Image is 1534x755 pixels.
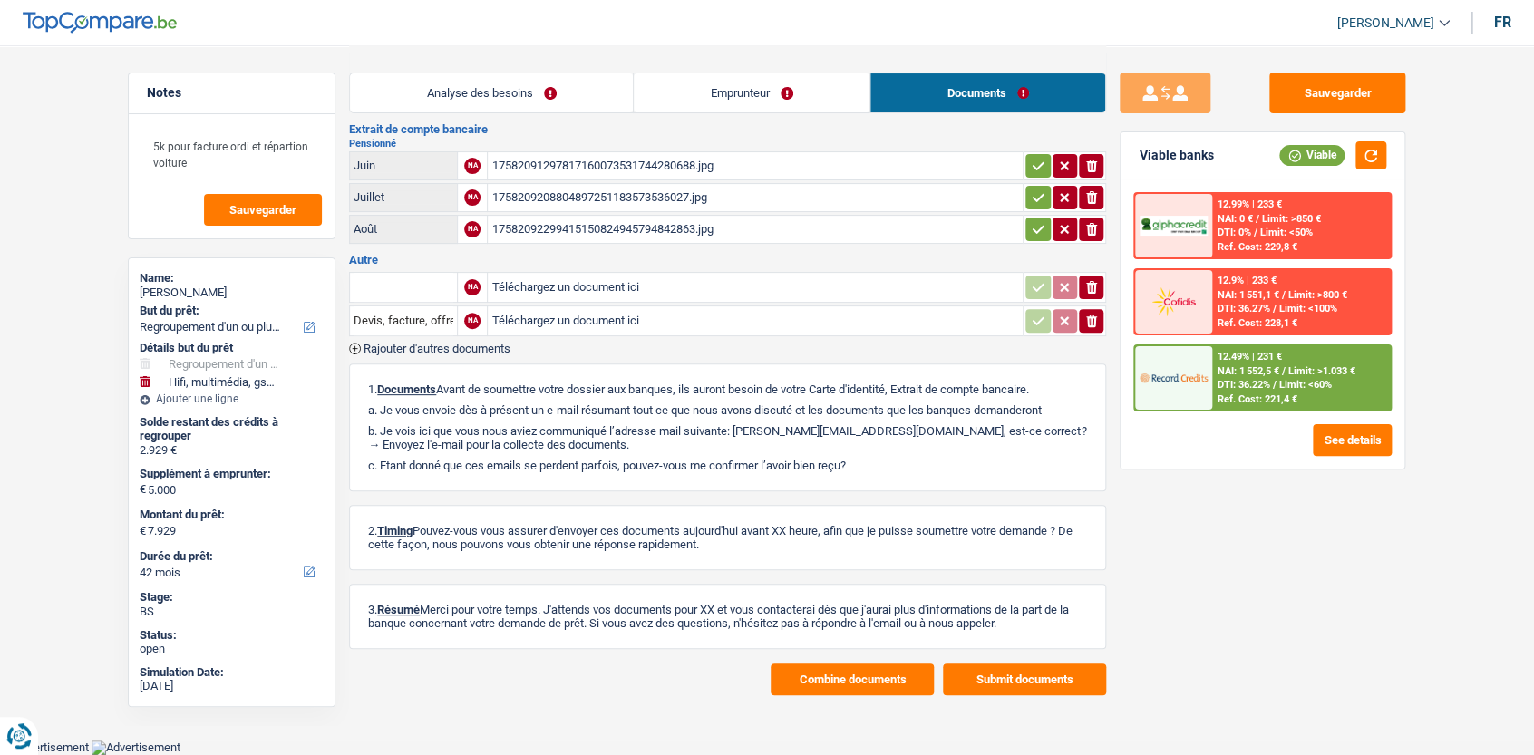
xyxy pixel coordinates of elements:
[491,216,1019,243] div: 17582092299415150824945794842863.jpg
[1218,379,1270,391] span: DTI: 36.22%
[1218,303,1270,315] span: DTI: 36.27%
[140,665,324,680] div: Simulation Date:
[1262,213,1321,225] span: Limit: >850 €
[491,184,1019,211] div: 1758209208804897251183573536027.jpg
[1282,289,1286,301] span: /
[350,73,633,112] a: Analyse des besoins
[464,158,481,174] div: NA
[1218,275,1277,286] div: 12.9% | 233 €
[1140,216,1207,237] img: AlphaCredit
[140,628,324,643] div: Status:
[1218,213,1253,225] span: NAI: 0 €
[140,271,324,286] div: Name:
[368,524,1087,551] p: 2. Pouvez-vous vous assurer d'envoyer ces documents aujourd'hui avant XX heure, afin que je puiss...
[1273,303,1277,315] span: /
[140,482,146,497] span: €
[1279,145,1345,165] div: Viable
[1218,198,1282,210] div: 12.99% | 233 €
[1494,14,1511,31] div: fr
[1323,8,1450,38] a: [PERSON_NAME]
[349,254,1106,266] h3: Autre
[1218,351,1282,363] div: 12.49% | 231 €
[1288,365,1355,377] span: Limit: >1.033 €
[1218,393,1297,405] div: Ref. Cost: 221,4 €
[147,85,316,101] h5: Notes
[464,313,481,329] div: NA
[1256,213,1259,225] span: /
[140,467,320,481] label: Supplément à emprunter:
[1140,285,1207,318] img: Cofidis
[1218,241,1297,253] div: Ref. Cost: 229,8 €
[229,204,296,216] span: Sauvegarder
[771,663,934,695] button: Combine documents
[354,222,453,236] div: Août
[140,341,324,355] div: Détails but du prêt
[943,663,1106,695] button: Submit documents
[464,279,481,295] div: NA
[464,189,481,206] div: NA
[349,343,510,354] button: Rajouter d'autres documents
[140,443,324,458] div: 2.929 €
[1254,227,1257,238] span: /
[634,73,869,112] a: Emprunteur
[1139,148,1213,163] div: Viable banks
[1218,227,1251,238] span: DTI: 0%
[1269,73,1405,113] button: Sauvegarder
[140,415,324,443] div: Solde restant des crédits à regrouper
[1279,379,1332,391] span: Limit: <60%
[1273,379,1277,391] span: /
[92,740,180,755] img: Advertisement
[364,343,510,354] span: Rajouter d'autres documents
[1260,227,1313,238] span: Limit: <50%
[354,190,453,204] div: Juillet
[140,286,324,300] div: [PERSON_NAME]
[140,605,324,619] div: BS
[491,152,1019,179] div: 17582091297817160073531744280688.jpg
[204,194,322,226] button: Sauvegarder
[1279,303,1337,315] span: Limit: <100%
[368,424,1087,451] p: b. Je vois ici que vous nous aviez communiqué l’adresse mail suivante: [PERSON_NAME][EMAIL_ADDRE...
[349,123,1106,135] h3: Extrait de compte bancaire
[464,221,481,237] div: NA
[870,73,1105,112] a: Documents
[140,642,324,656] div: open
[1218,317,1297,329] div: Ref. Cost: 228,1 €
[377,603,420,616] span: Résumé
[354,159,453,172] div: Juin
[1337,15,1434,31] span: [PERSON_NAME]
[140,524,146,538] span: €
[140,304,320,318] label: But du prêt:
[349,139,1106,149] h2: Pensionné
[140,679,324,693] div: [DATE]
[377,524,413,537] span: Timing
[1218,365,1279,377] span: NAI: 1 552,5 €
[1140,361,1207,394] img: Record Credits
[368,382,1087,396] p: 1. Avant de soumettre votre dossier aux banques, ils auront besoin de votre Carte d'identité, Ext...
[1282,365,1286,377] span: /
[23,12,177,34] img: TopCompare Logo
[368,603,1087,630] p: 3. Merci pour votre temps. J'attends vos documents pour XX et vous contacterai dès que j'aurai p...
[140,549,320,564] label: Durée du prêt:
[368,403,1087,417] p: a. Je vous envoie dès à présent un e-mail résumant tout ce que nous avons discuté et les doc...
[140,508,320,522] label: Montant du prêt:
[1218,289,1279,301] span: NAI: 1 551,1 €
[377,382,436,396] span: Documents
[368,459,1087,472] p: c. Etant donné que ces emails se perdent parfois, pouvez-vous me confirmer l’avoir bien reçu?
[140,392,324,405] div: Ajouter une ligne
[1288,289,1347,301] span: Limit: >800 €
[140,590,324,605] div: Stage:
[1313,424,1392,456] button: See details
